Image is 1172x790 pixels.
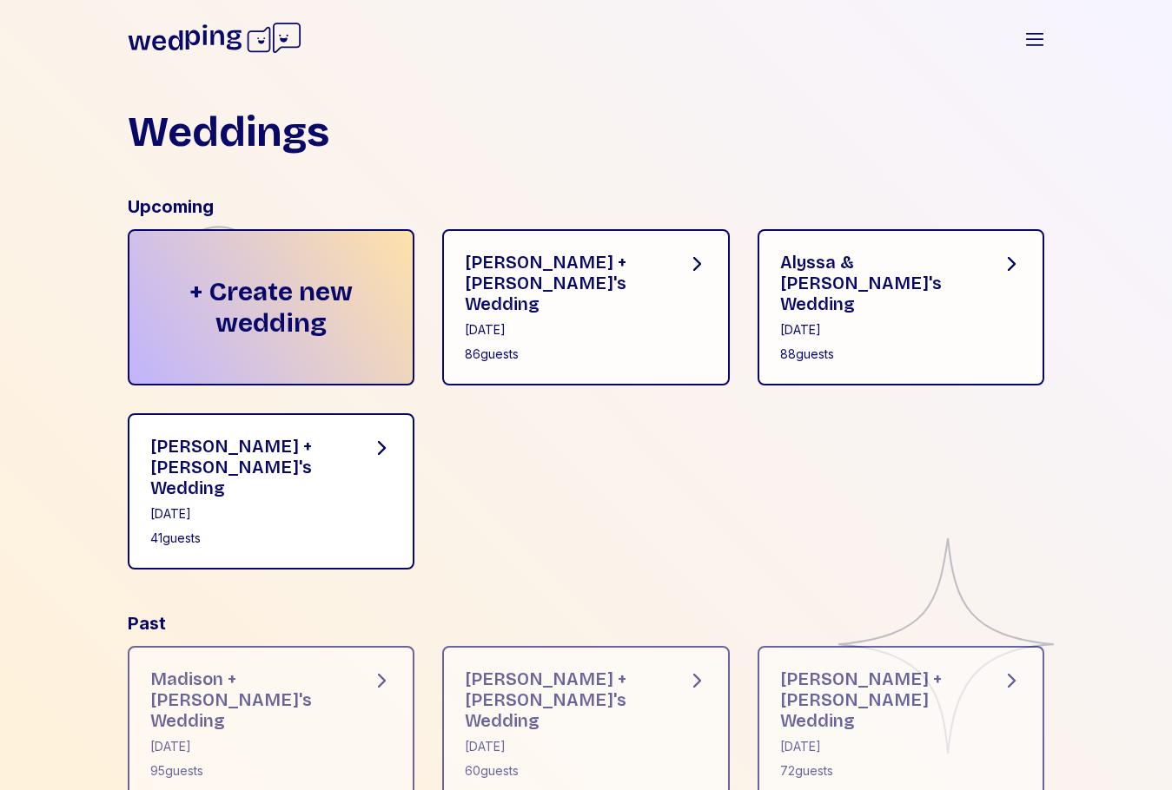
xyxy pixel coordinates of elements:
div: [DATE] [150,505,344,523]
div: Alyssa & [PERSON_NAME]'s Wedding [780,252,974,314]
div: [DATE] [780,738,974,755]
h1: Weddings [128,111,329,153]
div: [DATE] [780,321,974,339]
div: 88 guests [780,346,974,363]
div: + Create new wedding [128,229,415,385]
div: [PERSON_NAME] + [PERSON_NAME]'s Wedding [465,252,659,314]
div: 60 guests [465,762,659,780]
div: Past [128,611,1045,635]
div: [DATE] [150,738,344,755]
div: [PERSON_NAME] + [PERSON_NAME] Wedding [780,668,974,731]
div: 41 guests [150,530,344,547]
div: Madison + [PERSON_NAME]'s Wedding [150,668,344,731]
div: Upcoming [128,194,1045,219]
div: [PERSON_NAME] + [PERSON_NAME]'s Wedding [150,436,344,498]
div: [PERSON_NAME] + [PERSON_NAME]'s Wedding [465,668,659,731]
div: 86 guests [465,346,659,363]
div: [DATE] [465,738,659,755]
div: 95 guests [150,762,344,780]
div: [DATE] [465,321,659,339]
div: 72 guests [780,762,974,780]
